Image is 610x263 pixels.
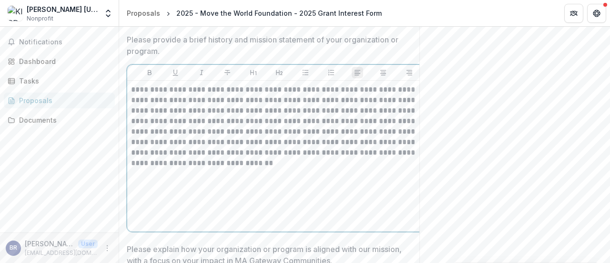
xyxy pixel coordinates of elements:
[248,67,259,78] button: Heading 1
[222,67,233,78] button: Strike
[19,76,107,86] div: Tasks
[352,67,363,78] button: Align Left
[300,67,311,78] button: Bullet List
[10,245,17,251] div: Becca Root
[176,8,382,18] div: 2025 - Move the World Foundation - 2025 Grant Interest Form
[587,4,606,23] button: Get Help
[4,73,115,89] a: Tasks
[102,242,113,254] button: More
[196,67,207,78] button: Italicize
[127,8,160,18] div: Proposals
[4,112,115,128] a: Documents
[564,4,583,23] button: Partners
[19,56,107,66] div: Dashboard
[123,6,386,20] nav: breadcrumb
[78,240,98,248] p: User
[144,67,155,78] button: Bold
[325,67,337,78] button: Ordered List
[27,14,53,23] span: Nonprofit
[102,4,115,23] button: Open entity switcher
[123,6,164,20] a: Proposals
[19,38,111,46] span: Notifications
[4,53,115,69] a: Dashboard
[25,249,98,257] p: [EMAIL_ADDRESS][DOMAIN_NAME]
[4,93,115,108] a: Proposals
[8,6,23,21] img: KIPP Massachusetts - Lynn
[377,67,389,78] button: Align Center
[19,95,107,105] div: Proposals
[127,34,418,57] p: Please provide a brief history and mission statement of your organization or program.
[25,239,74,249] p: [PERSON_NAME]
[19,115,107,125] div: Documents
[404,67,415,78] button: Align Right
[170,67,181,78] button: Underline
[27,4,98,14] div: [PERSON_NAME] [US_STATE] - [GEOGRAPHIC_DATA]
[274,67,285,78] button: Heading 2
[4,34,115,50] button: Notifications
